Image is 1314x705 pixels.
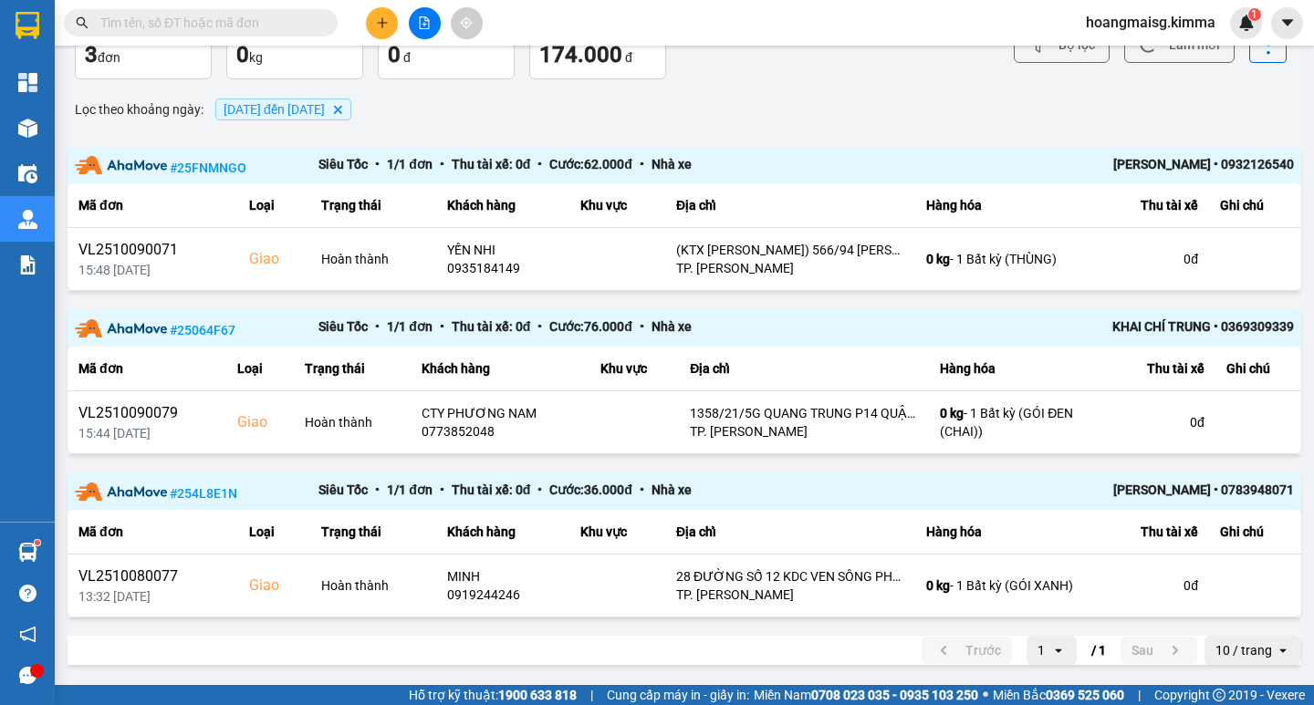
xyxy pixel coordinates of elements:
span: / 1 [1091,639,1106,661]
div: đơn [85,40,202,69]
div: Hoàn thành [321,250,424,268]
span: 0 [388,42,401,67]
img: partner-logo [75,319,167,337]
span: copyright [1213,689,1225,701]
span: • [632,482,652,497]
div: đ [388,40,505,69]
div: 13:32 [DATE] [78,587,227,606]
img: logo-vxr [16,12,39,39]
div: 1 [1038,641,1045,659]
button: next page. current page 1 / 1 [1121,637,1197,664]
th: Ghi chú [1209,183,1301,228]
button: aim [451,7,483,39]
span: 0 kg [926,252,950,266]
th: Khu vực [569,183,665,228]
span: ⚪️ [983,691,988,699]
th: Địa chỉ [665,183,915,228]
button: plus [366,7,398,39]
div: 10 / trang [1215,641,1272,659]
th: Khách hàng [436,510,569,555]
sup: 1 [1248,8,1261,21]
span: | [1138,685,1141,705]
span: Hỗ trợ kỹ thuật: [409,685,577,705]
th: Ghi chú [1215,347,1301,391]
span: Miền Bắc [993,685,1124,705]
span: notification [19,626,36,643]
div: Giao [249,575,300,596]
span: • [368,319,387,334]
div: 0935184149 [447,259,558,277]
span: Miền Nam [754,685,978,705]
div: 15:48 [DATE] [78,261,227,279]
div: Hoàn thành [305,413,400,431]
th: Mã đơn [68,183,238,228]
th: Mã đơn [68,510,238,555]
sup: 1 [35,540,40,545]
img: warehouse-icon [18,543,37,562]
th: Mã đơn [68,347,226,391]
div: Giao [249,248,300,270]
div: TP. [PERSON_NAME] [676,259,904,277]
span: 3 [85,42,98,67]
th: Khu vực [589,347,679,391]
div: 28 ĐƯỜNG SỐ 12 KDC VEN SÔNG PHƯỜNG [GEOGRAPHIC_DATA] [676,567,904,586]
th: Hàng hóa [915,510,1098,555]
span: • [530,157,549,171]
th: Trạng thái [294,347,411,391]
div: 0 đ [1109,250,1198,268]
th: Địa chỉ [679,347,929,391]
img: icon-new-feature [1238,15,1255,31]
div: 0919244246 [447,586,558,604]
th: Loại [238,510,311,555]
span: • [530,482,549,497]
th: Hàng hóa [929,347,1111,391]
span: • [433,482,452,497]
img: warehouse-icon [18,119,37,138]
img: warehouse-icon [18,210,37,229]
th: Địa chỉ [665,510,915,555]
div: 15:44 [DATE] [78,424,215,442]
th: Khu vực [569,510,665,555]
div: Siêu Tốc 1 / 1 đơn Thu tài xế: 0 đ Cước: 36.000 đ Nhà xe [318,480,1050,503]
th: Trạng thái [310,510,435,555]
th: Loại [226,347,294,391]
img: solution-icon [18,255,37,275]
div: Giao [237,411,283,433]
strong: 0708 023 035 - 0935 103 250 [811,688,978,702]
div: [PERSON_NAME] • 0932126540 [1050,154,1294,177]
div: [PERSON_NAME] • 0783948071 [1050,480,1294,503]
span: 0 kg [926,578,950,593]
span: 1 [1251,8,1257,21]
span: 0 kg [940,406,964,420]
div: VL2510090071 [78,239,227,261]
span: Lọc theo khoảng ngày : [75,99,203,119]
span: 174.000 [539,42,622,67]
div: Siêu Tốc 1 / 1 đơn Thu tài xế: 0 đ Cước: 76.000 đ Nhà xe [318,316,1050,339]
div: 0 đ [1122,413,1204,431]
img: partner-logo [75,156,167,174]
span: # 25064F67 [170,323,235,337]
th: Hàng hóa [915,183,1098,228]
span: caret-down [1279,15,1296,31]
th: Loại [238,183,311,228]
span: • [433,319,452,334]
div: (KTX [PERSON_NAME]) 566/94 [PERSON_NAME] QUẬN GÒ VẤP [676,241,904,259]
span: • [530,319,549,334]
span: plus [376,16,389,29]
svg: open [1051,643,1066,658]
span: aim [460,16,473,29]
div: - 1 Bất kỳ (GÓI ĐEN (CHAI)) [940,404,1100,441]
span: # 254L8E1N [170,486,237,501]
div: VL2510090079 [78,402,215,424]
th: Ghi chú [1209,510,1301,555]
div: kg [236,40,353,69]
div: Siêu Tốc 1 / 1 đơn Thu tài xế: 0 đ Cước: 62.000 đ Nhà xe [318,154,1050,177]
span: message [19,667,36,684]
div: TP. [PERSON_NAME] [690,422,918,441]
div: CTY PHƯƠNG NAM [422,404,579,422]
div: VL2510080077 [78,565,227,587]
div: 0 đ [1109,576,1198,595]
img: dashboard-icon [18,73,37,92]
div: - 1 Bất kỳ (THÙNG) [926,250,1087,268]
span: | [590,685,593,705]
